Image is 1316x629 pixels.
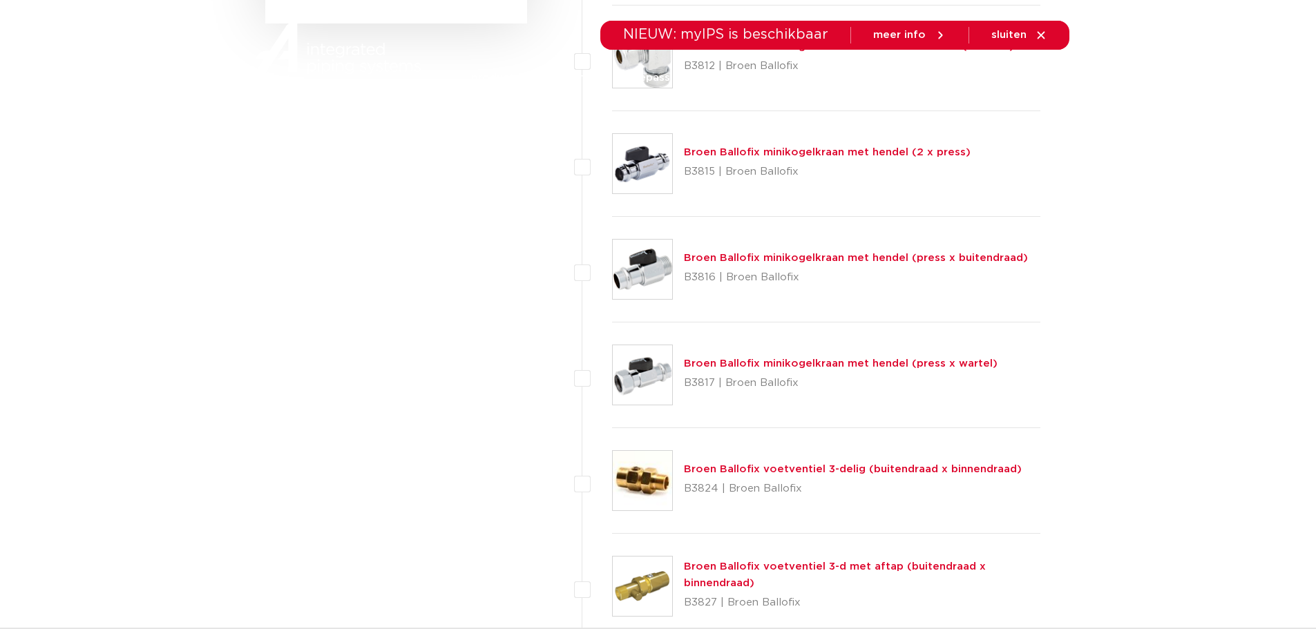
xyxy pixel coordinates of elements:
[684,478,1022,500] p: B3824 | Broen Ballofix
[684,253,1028,263] a: Broen Ballofix minikogelkraan met hendel (press x buitendraad)
[727,51,785,104] a: downloads
[613,345,672,405] img: Thumbnail for Broen Ballofix minikogelkraan met hendel (press x wartel)
[684,464,1022,474] a: Broen Ballofix voetventiel 3-delig (buitendraad x binnendraad)
[623,28,828,41] span: NIEUW: myIPS is beschikbaar
[471,51,933,104] nav: Menu
[684,561,986,588] a: Broen Ballofix voetventiel 3-d met aftap (buitendraad x binnendraad)
[613,451,672,510] img: Thumbnail for Broen Ballofix voetventiel 3-delig (buitendraad x binnendraad)
[684,358,998,369] a: Broen Ballofix minikogelkraan met hendel (press x wartel)
[684,592,1041,614] p: B3827 | Broen Ballofix
[471,51,527,104] a: producten
[613,240,672,299] img: Thumbnail for Broen Ballofix minikogelkraan met hendel (press x buitendraad)
[684,147,971,157] a: Broen Ballofix minikogelkraan met hendel (2 x press)
[991,29,1047,41] a: sluiten
[684,161,971,183] p: B3815 | Broen Ballofix
[627,51,699,104] a: toepassingen
[684,372,998,394] p: B3817 | Broen Ballofix
[991,30,1027,40] span: sluiten
[613,557,672,616] img: Thumbnail for Broen Ballofix voetventiel 3-d met aftap (buitendraad x binnendraad)
[873,29,946,41] a: meer info
[885,51,933,104] a: over ons
[684,267,1028,289] p: B3816 | Broen Ballofix
[873,30,926,40] span: meer info
[613,134,672,193] img: Thumbnail for Broen Ballofix minikogelkraan met hendel (2 x press)
[813,51,857,104] a: services
[555,51,599,104] a: markten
